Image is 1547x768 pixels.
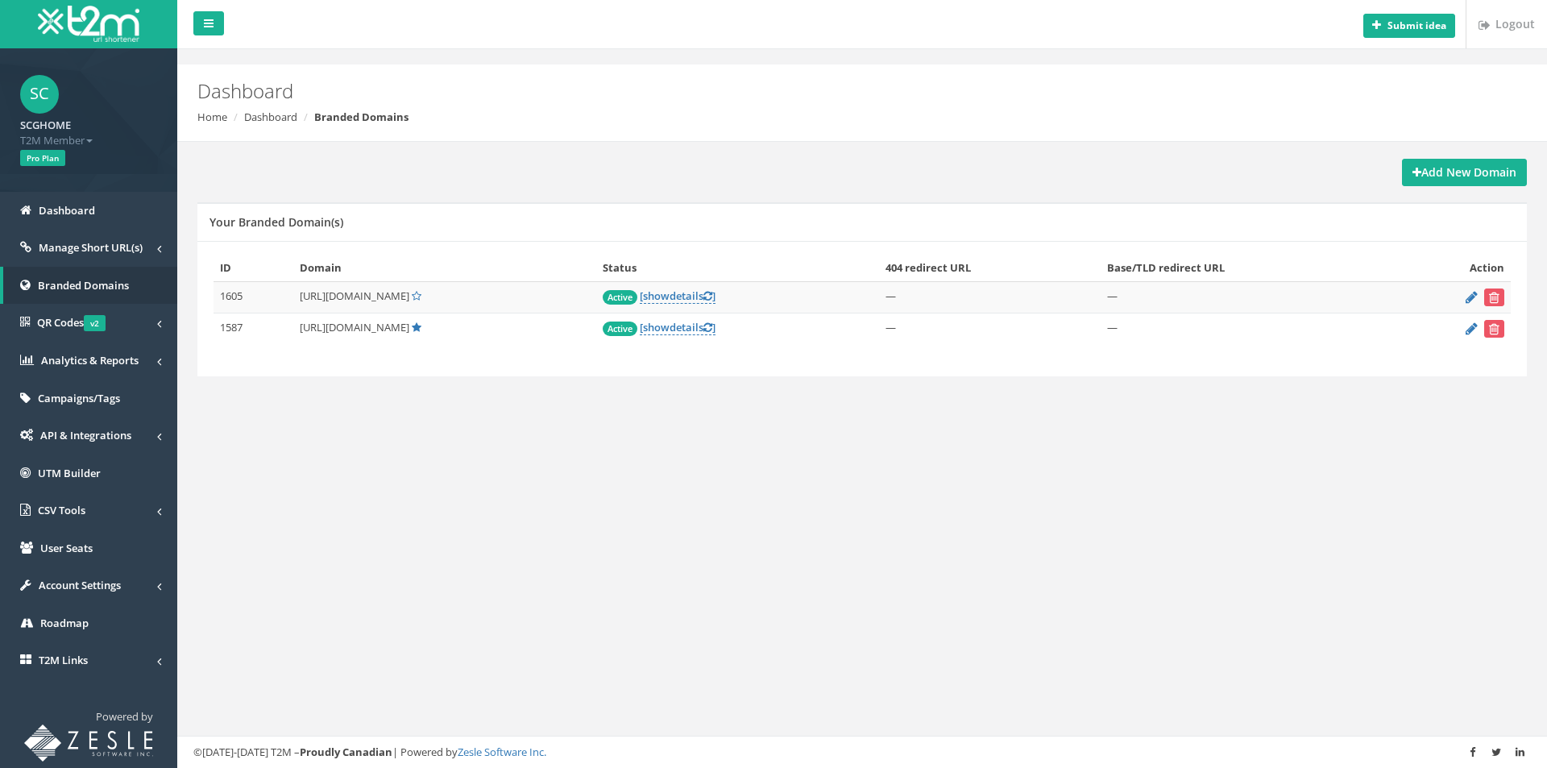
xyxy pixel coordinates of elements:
th: Domain [293,254,596,282]
th: ID [214,254,293,282]
span: Campaigns/Tags [38,391,120,405]
td: 1605 [214,282,293,313]
h5: Your Branded Domain(s) [209,216,343,228]
td: — [1101,282,1395,313]
strong: Proudly Canadian [300,745,392,759]
a: Dashboard [244,110,297,124]
td: — [1101,313,1395,345]
span: Active [603,290,637,305]
span: Active [603,322,637,336]
a: Home [197,110,227,124]
span: show [643,289,670,303]
span: v2 [84,315,106,331]
span: API & Integrations [40,428,131,442]
a: Add New Domain [1402,159,1527,186]
div: ©[DATE]-[DATE] T2M – | Powered by [193,745,1531,760]
span: Roadmap [40,616,89,630]
a: [showdetails] [640,289,715,304]
button: Submit idea [1363,14,1455,38]
span: User Seats [40,541,93,555]
td: 1587 [214,313,293,345]
span: T2M Member [20,133,157,148]
span: SC [20,75,59,114]
span: CSV Tools [38,503,85,517]
span: Dashboard [39,203,95,218]
span: T2M Links [39,653,88,667]
img: T2M URL Shortener powered by Zesle Software Inc. [24,724,153,762]
span: [URL][DOMAIN_NAME] [300,320,409,334]
a: Default [412,320,421,334]
span: Pro Plan [20,150,65,166]
strong: Add New Domain [1412,164,1516,180]
th: Base/TLD redirect URL [1101,254,1395,282]
span: [URL][DOMAIN_NAME] [300,289,409,303]
span: Powered by [96,709,153,724]
span: Branded Domains [38,278,129,293]
span: Analytics & Reports [41,353,139,367]
td: — [879,313,1101,345]
td: — [879,282,1101,313]
a: Set Default [412,289,421,303]
span: QR Codes [37,315,106,330]
a: [showdetails] [640,320,715,335]
a: Zesle Software Inc. [458,745,546,759]
span: UTM Builder [38,466,101,480]
th: 404 redirect URL [879,254,1101,282]
span: Account Settings [39,578,121,592]
strong: SCGHOME [20,118,71,132]
span: show [643,320,670,334]
span: Manage Short URL(s) [39,240,143,255]
img: T2M [38,6,139,42]
strong: Branded Domains [314,110,409,124]
th: Action [1395,254,1511,282]
a: SCGHOME T2M Member [20,114,157,147]
h2: Dashboard [197,81,1301,102]
th: Status [596,254,879,282]
b: Submit idea [1387,19,1446,32]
